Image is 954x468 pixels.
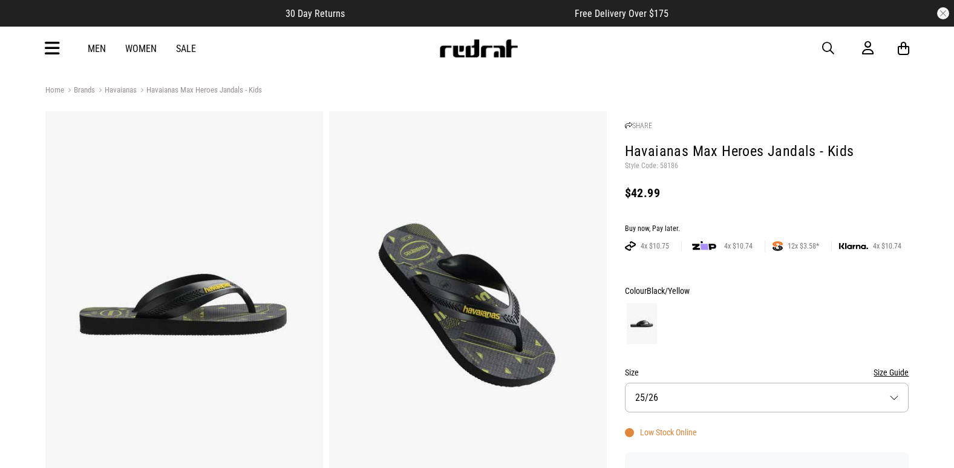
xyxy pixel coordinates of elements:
a: SHARE [625,122,652,130]
div: Buy now, Pay later. [625,224,909,234]
button: Size Guide [874,365,909,380]
a: Brands [64,85,95,97]
div: Size [625,365,909,380]
h1: Havaianas Max Heroes Jandals - Kids [625,142,909,161]
img: Redrat logo [439,39,518,57]
a: Havaianas [95,85,137,97]
span: 30 Day Returns [286,8,345,19]
div: Colour [625,284,909,298]
span: Black/Yellow [647,286,690,296]
iframe: Customer reviews powered by Trustpilot [369,7,551,19]
div: $42.99 [625,186,909,200]
span: 4x $10.74 [719,241,757,251]
span: Free Delivery Over $175 [575,8,668,19]
a: Men [88,43,106,54]
span: 4x $10.74 [868,241,906,251]
a: Home [45,85,64,94]
img: SPLITPAY [773,241,783,251]
a: Havaianas Max Heroes Jandals - Kids [137,85,262,97]
div: Low Stock Online [625,427,697,437]
img: Black/Yellow [627,303,657,344]
span: 25/26 [635,392,658,403]
a: Women [125,43,157,54]
img: KLARNA [839,243,868,250]
img: AFTERPAY [625,241,636,251]
img: zip [692,240,716,252]
button: 25/26 [625,383,909,412]
p: Style Code: 58186 [625,161,909,171]
a: Sale [176,43,196,54]
span: 12x $3.58* [783,241,824,251]
span: 4x $10.75 [636,241,674,251]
